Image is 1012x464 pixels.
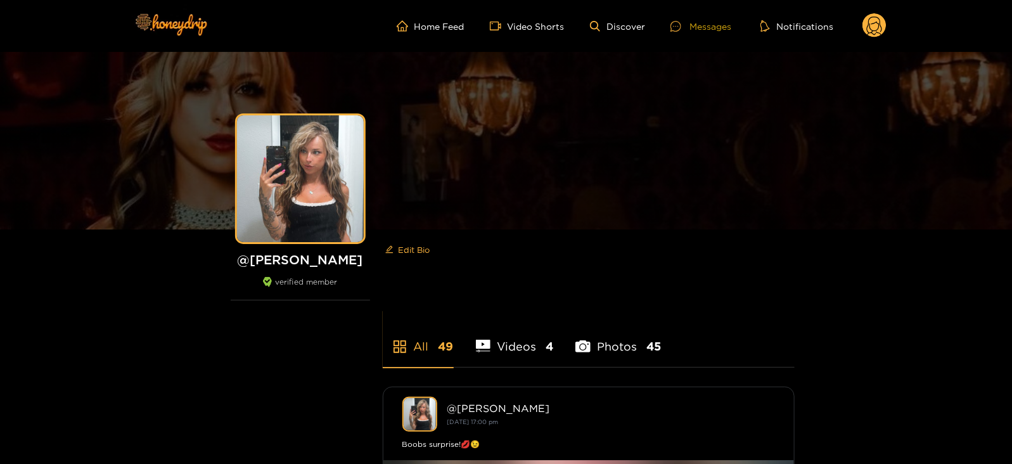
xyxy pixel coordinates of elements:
[447,418,499,425] small: [DATE] 17:00 pm
[402,397,437,432] img: kendra
[385,245,394,255] span: edit
[439,338,454,354] span: 49
[392,339,407,354] span: appstore
[546,338,553,354] span: 4
[575,310,661,367] li: Photos
[397,20,414,32] span: home
[399,243,430,256] span: Edit Bio
[590,21,645,32] a: Discover
[397,20,464,32] a: Home Feed
[646,338,661,354] span: 45
[383,310,454,367] li: All
[757,20,837,32] button: Notifications
[447,403,775,414] div: @ [PERSON_NAME]
[231,252,370,267] h1: @ [PERSON_NAME]
[402,438,775,451] div: Boobs surprise!💋😉
[476,310,554,367] li: Videos
[490,20,565,32] a: Video Shorts
[231,277,370,300] div: verified member
[383,240,433,260] button: editEdit Bio
[490,20,508,32] span: video-camera
[670,19,731,34] div: Messages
